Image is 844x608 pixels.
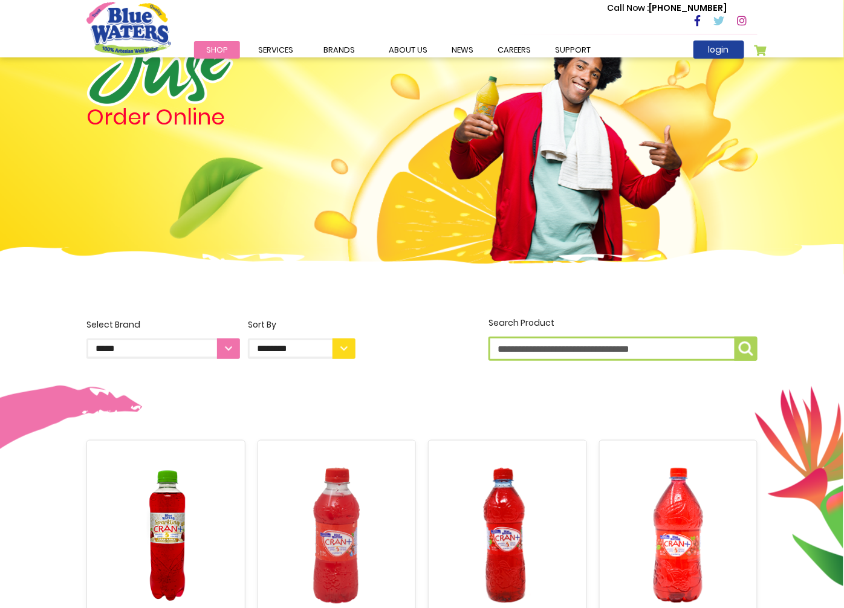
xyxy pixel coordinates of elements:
a: login [693,40,744,59]
img: logo [87,25,233,106]
img: search-icon.png [739,341,753,356]
a: careers [485,41,543,59]
span: Shop [206,44,228,56]
a: store logo [86,2,171,55]
h4: Order Online [87,106,356,128]
input: Search Product [489,337,758,361]
a: about us [377,41,440,59]
span: Services [258,44,293,56]
label: Select Brand [86,319,240,359]
button: Search Product [735,337,758,361]
div: Sort By [248,319,355,331]
select: Select Brand [86,338,240,359]
a: support [543,41,603,59]
img: man.png [448,2,684,261]
span: Call Now : [607,2,649,14]
a: News [440,41,485,59]
p: [PHONE_NUMBER] [607,2,727,15]
select: Sort By [248,338,355,359]
span: Brands [323,44,355,56]
label: Search Product [489,317,758,361]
